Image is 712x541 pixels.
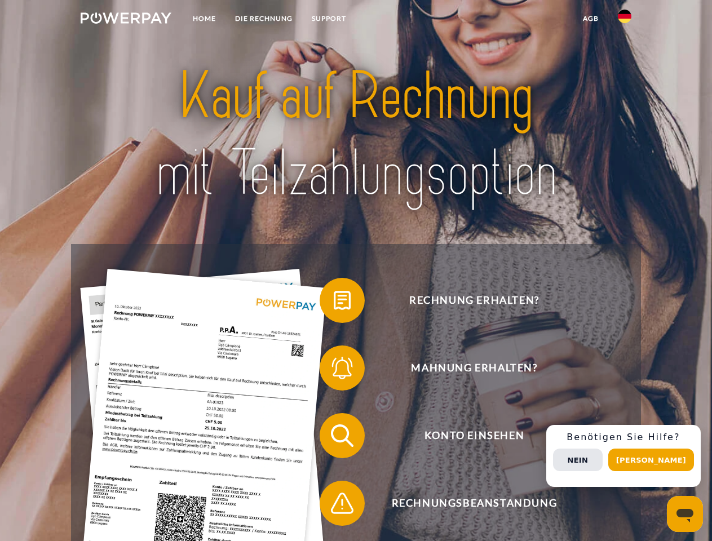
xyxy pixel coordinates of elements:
img: qb_bell.svg [328,354,356,382]
img: qb_bill.svg [328,286,356,314]
button: Konto einsehen [320,413,613,458]
button: Mahnung erhalten? [320,345,613,391]
span: Rechnung erhalten? [336,278,612,323]
img: logo-powerpay-white.svg [81,12,171,24]
button: Rechnung erhalten? [320,278,613,323]
img: de [618,10,631,23]
a: SUPPORT [302,8,356,29]
div: Schnellhilfe [546,425,701,487]
h3: Benötigen Sie Hilfe? [553,432,694,443]
span: Mahnung erhalten? [336,345,612,391]
img: title-powerpay_de.svg [108,54,604,216]
a: agb [573,8,608,29]
iframe: Schaltfläche zum Öffnen des Messaging-Fensters [667,496,703,532]
button: Nein [553,449,603,471]
span: Konto einsehen [336,413,612,458]
button: Rechnungsbeanstandung [320,481,613,526]
span: Rechnungsbeanstandung [336,481,612,526]
img: qb_search.svg [328,422,356,450]
img: qb_warning.svg [328,489,356,517]
a: DIE RECHNUNG [225,8,302,29]
button: [PERSON_NAME] [608,449,694,471]
a: Home [183,8,225,29]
